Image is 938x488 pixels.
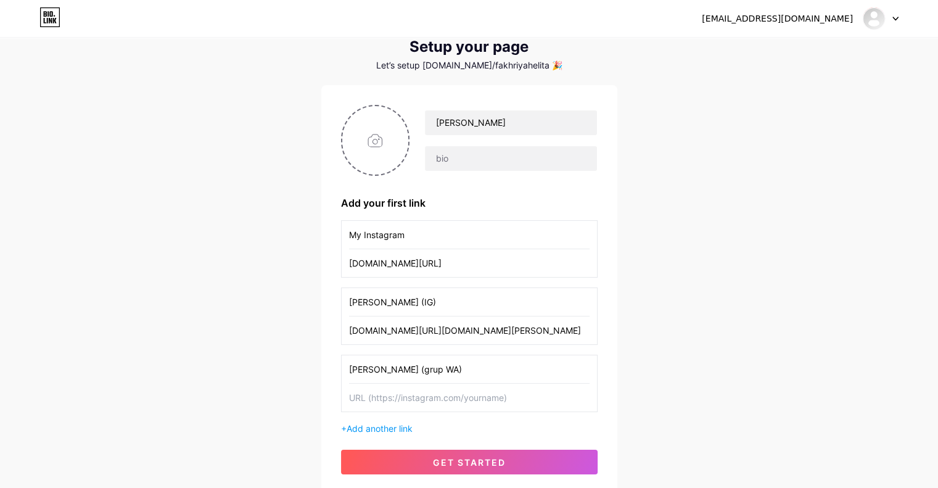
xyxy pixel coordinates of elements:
input: URL (https://instagram.com/yourname) [349,384,590,411]
img: fakhriyahelita [862,7,886,30]
input: bio [425,146,596,171]
div: Add your first link [341,196,598,210]
input: Link name (My Instagram) [349,355,590,383]
input: URL (https://instagram.com/yourname) [349,249,590,277]
input: Link name (My Instagram) [349,288,590,316]
div: Setup your page [321,38,617,56]
input: Your name [425,110,596,135]
div: Let’s setup [DOMAIN_NAME]/fakhriyahelita 🎉 [321,60,617,70]
div: [EMAIL_ADDRESS][DOMAIN_NAME] [702,12,853,25]
div: + [341,422,598,435]
button: get started [341,450,598,474]
input: Link name (My Instagram) [349,221,590,249]
input: URL (https://instagram.com/yourname) [349,316,590,344]
span: Add another link [347,423,413,434]
span: get started [433,457,506,468]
